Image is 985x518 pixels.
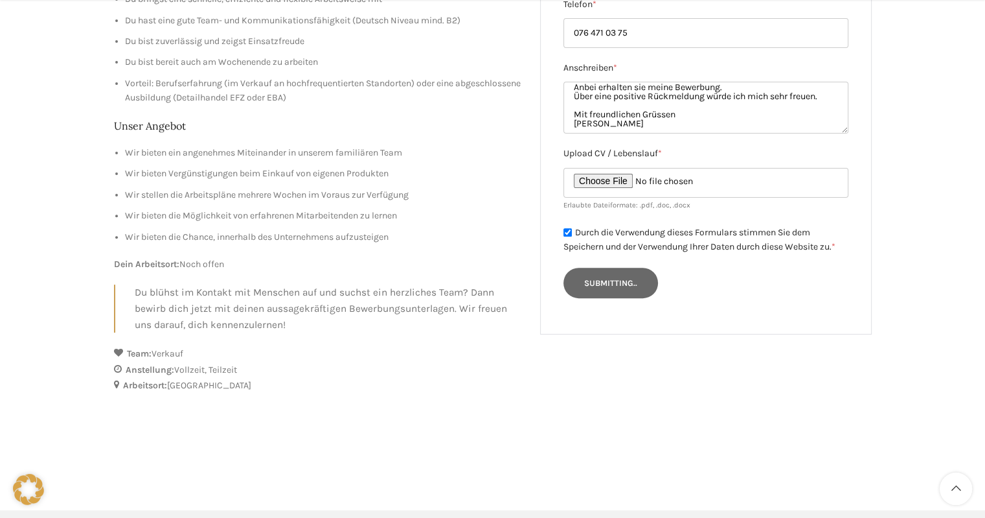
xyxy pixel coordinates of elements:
h2: Unser Angebot [114,119,521,133]
li: Wir bieten die Chance, innerhalb des Unternehmens aufzusteigen [125,230,521,244]
label: Anschreiben [563,61,848,75]
span: [GEOGRAPHIC_DATA] [167,380,251,391]
strong: Dein Arbeitsort: [114,259,179,270]
span: Verkauf [152,348,183,359]
span: Teilzeit [209,364,237,375]
p: Du blühst im Kontakt mit Menschen auf und suchst ein herzliches Team? Dann bewirb dich jetzt mit ... [135,285,521,333]
strong: Team: [127,348,152,359]
li: Du hast eine gute Team- und Kommunikationsfähigkeit (Deutsch Niveau mind. B2) [125,14,521,28]
li: Wir bieten die Möglichkeit von erfahrenen Mitarbeitenden zu lernen [125,209,521,223]
p: Noch offen [114,257,521,272]
li: Vorteil: Berufserfahrung (im Verkauf an hochfrequentierten Standorten) oder eine abgeschlossene A... [125,77,521,106]
li: Wir stellen die Arbeitspläne mehrere Wochen im Voraus zur Verfügung [125,188,521,202]
label: Upload CV / Lebenslauf [563,147,848,161]
li: Du bist zuverlässig und zeigst Einsatzfreude [125,34,521,49]
span: Vollzeit [174,364,209,375]
a: Scroll to top button [940,473,972,505]
li: Wir bieten Vergünstigungen beim Einkauf von eigenen Produkten [125,167,521,181]
strong: Anstellung: [126,364,174,375]
strong: Arbeitsort: [123,380,167,391]
li: Du bist bereit auch am Wochenende zu arbeiten [125,55,521,69]
li: Wir bieten ein angenehmes Miteinander in unserem familiären Team [125,146,521,160]
label: Durch die Verwendung dieses Formulars stimmen Sie dem Speichern und der Verwendung Ihrer Daten du... [563,227,835,253]
small: Erlaubte Dateiformate: .pdf, .doc, .docx [563,201,690,209]
input: Submitting.. [563,268,658,299]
